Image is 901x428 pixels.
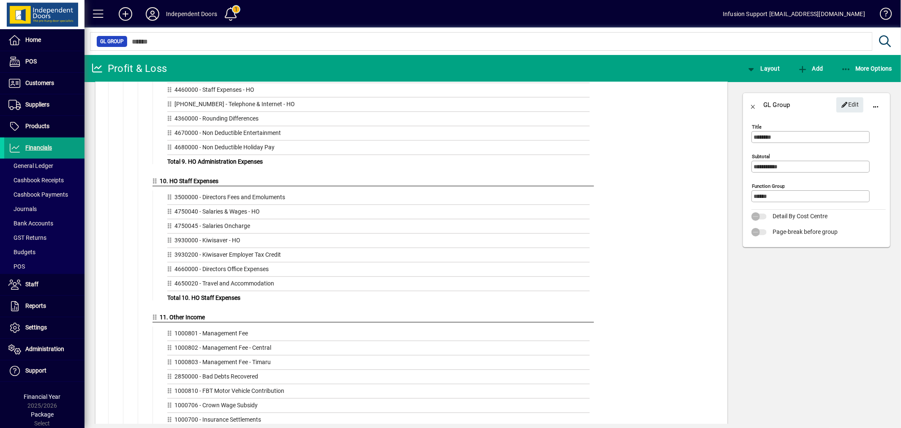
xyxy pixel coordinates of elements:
div: Profit & Loss [91,62,167,75]
button: Layout [744,61,782,76]
span: Detail By Cost Centre [773,213,828,219]
a: Administration [4,339,84,360]
div: 1000706 - Crown Wage Subsidy [167,401,590,413]
a: Cashbook Receipts [4,173,84,187]
span: Package [31,411,54,418]
a: Journals [4,202,84,216]
button: Back [743,95,763,115]
span: Customers [25,80,54,86]
a: Bank Accounts [4,216,84,230]
span: Bank Accounts [8,220,53,227]
span: Reports [25,302,46,309]
span: Edit [841,98,859,112]
span: More Options [841,65,893,72]
a: Settings [4,317,84,338]
span: Suppliers [25,101,49,108]
a: Reports [4,296,84,317]
span: Add [798,65,823,72]
div: 4660000 - Directors Office Expenses [167,265,590,277]
div: 4670000 - Non Deductible Entertainment [167,129,590,140]
a: Budgets [4,245,84,259]
div: Infusion Support [EMAIL_ADDRESS][DOMAIN_NAME] [723,7,865,21]
span: Staff [25,281,38,288]
div: 1000803 - Management Fee - Timaru [167,358,590,370]
span: Budgets [8,249,35,255]
span: Administration [25,346,64,352]
span: Support [25,367,46,374]
div: 3930000 - Kiwisaver - HO [167,236,590,248]
div: 1000802 - Management Fee - Central [167,343,590,355]
span: 11. Other Income [160,314,205,321]
span: Page-break before group [773,228,838,235]
span: Total 9. HO Administration Expenses [167,158,263,165]
div: 2850000 - Bad Debts Recovered [167,372,590,384]
button: More options [866,95,886,115]
span: General Ledger [8,162,53,169]
span: GST Returns [8,234,46,241]
div: 3930200 - Kiwisaver Employer Tax Credit [167,250,590,262]
span: Layout [746,65,780,72]
a: Cashbook Payments [4,187,84,202]
a: Products [4,116,84,137]
a: Knowledge Base [874,2,890,29]
mat-label: Function Group [752,183,785,189]
a: Home [4,30,84,51]
span: Home [25,36,41,43]
div: GL Group [763,98,790,112]
span: Cashbook Receipts [8,177,64,184]
span: Cashbook Payments [8,191,68,198]
button: Profile [139,6,166,22]
div: 1000700 - Insurance Settlements [167,415,590,427]
a: GST Returns [4,230,84,245]
a: Staff [4,274,84,295]
a: POS [4,51,84,72]
span: Financial Year [24,393,61,400]
div: 4460000 - Staff Expenses - HO [167,85,590,97]
a: Customers [4,73,84,94]
mat-label: Title [752,124,762,130]
div: 4360000 - Rounding Differences [167,114,590,126]
button: Add [112,6,139,22]
div: 3500000 - Directors Fees and Emoluments [167,193,590,205]
span: Journals [8,206,37,212]
span: Total 10. HO Staff Expenses [167,294,240,301]
mat-label: Subtotal [752,154,770,159]
span: Products [25,123,49,129]
div: 4750040 - Salaries & Wages - HO [167,207,590,219]
div: Independent Doors [166,7,217,21]
a: Suppliers [4,94,84,115]
div: 4750045 - Salaries Oncharge [167,222,590,233]
a: Support [4,360,84,381]
div: 1000810 - FBT Motor Vehicle Contribution [167,387,590,398]
a: POS [4,259,84,274]
a: General Ledger [4,159,84,173]
button: More Options [839,61,895,76]
span: Financials [25,144,52,151]
span: GL Group [100,37,124,46]
div: [PHONE_NUMBER] - Telephone & Internet - HO [167,100,590,112]
span: POS [8,263,25,270]
span: POS [25,58,37,65]
div: 4680000 - Non Deductible Holiday Pay [167,143,590,155]
div: 1000801 - Management Fee [167,329,590,341]
app-page-header-button: View chart layout [737,61,789,76]
span: Settings [25,324,47,331]
span: 10. HO Staff Expenses [160,178,219,184]
button: Add [795,61,825,76]
div: 4650020 - Travel and Accommodation [167,279,590,291]
button: Edit [836,97,863,112]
